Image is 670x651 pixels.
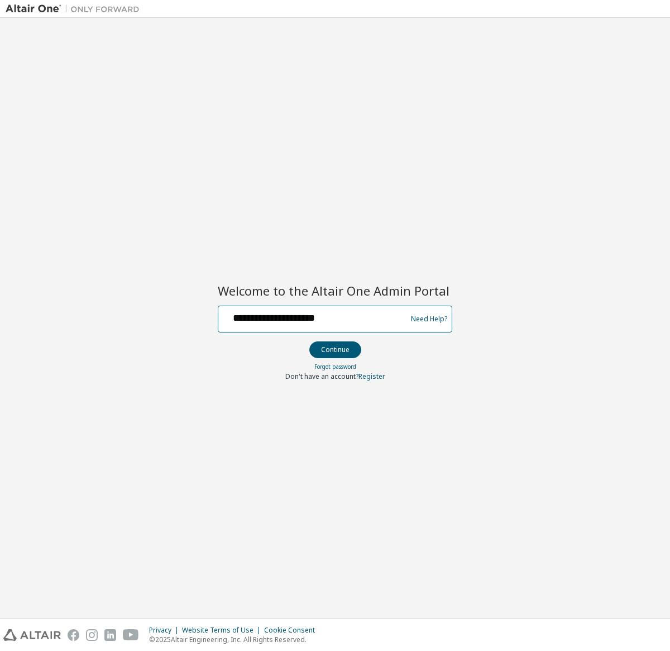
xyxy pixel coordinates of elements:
h2: Welcome to the Altair One Admin Portal [218,283,452,298]
button: Continue [309,341,361,358]
a: Register [358,372,385,381]
a: Need Help? [411,319,447,319]
img: instagram.svg [86,629,98,641]
img: facebook.svg [68,629,79,641]
div: Cookie Consent [264,626,322,635]
p: © 2025 Altair Engineering, Inc. All Rights Reserved. [149,635,322,644]
div: Privacy [149,626,182,635]
a: Forgot password [314,363,356,370]
span: Don't have an account? [285,372,358,381]
img: altair_logo.svg [3,629,61,641]
img: youtube.svg [123,629,139,641]
img: Altair One [6,3,145,15]
div: Website Terms of Use [182,626,264,635]
img: linkedin.svg [104,629,116,641]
